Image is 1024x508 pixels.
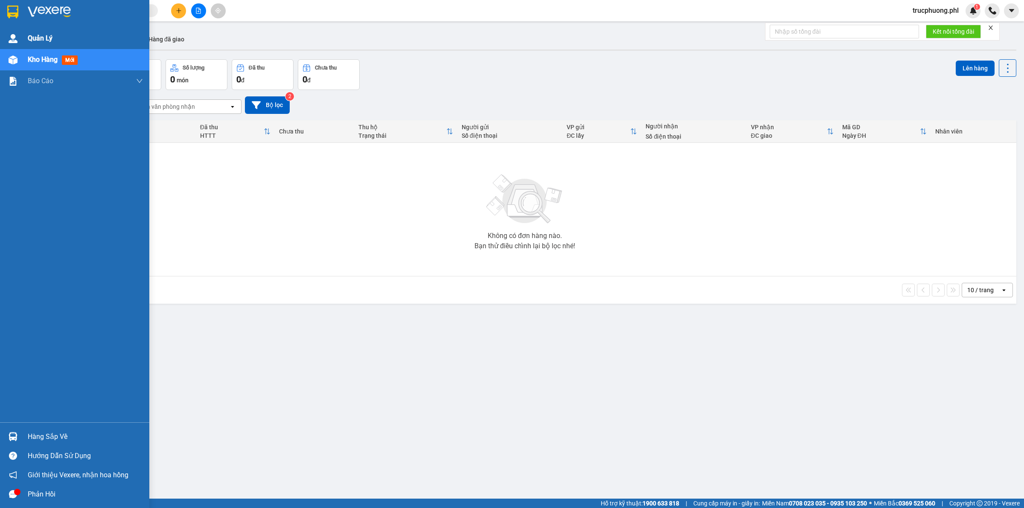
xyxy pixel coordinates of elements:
[7,6,18,18] img: logo-vxr
[974,4,980,10] sup: 1
[462,124,558,131] div: Người gửi
[643,500,679,507] strong: 1900 633 818
[28,470,128,480] span: Giới thiệu Vexere, nhận hoa hồng
[1008,7,1015,15] span: caret-down
[926,25,981,38] button: Kết nối tổng đài
[989,7,996,15] img: phone-icon
[211,3,226,18] button: aim
[751,124,827,131] div: VP nhận
[171,3,186,18] button: plus
[842,132,920,139] div: Ngày ĐH
[601,499,679,508] span: Hỗ trợ kỹ thuật:
[977,500,983,506] span: copyright
[249,65,265,71] div: Đã thu
[9,432,17,441] img: warehouse-icon
[935,128,1012,135] div: Nhân viên
[969,7,977,15] img: icon-new-feature
[307,77,311,84] span: đ
[482,169,567,229] img: svg+xml;base64,PHN2ZyBjbGFzcz0ibGlzdC1wbHVnX19zdmciIHhtbG5zPSJodHRwOi8vd3d3LnczLm9yZy8yMDAwL3N2Zy...
[646,133,742,140] div: Số điện thoại
[762,499,867,508] span: Miền Nam
[195,8,201,14] span: file-add
[232,59,294,90] button: Đã thu0đ
[770,25,919,38] input: Nhập số tổng đài
[562,120,641,143] th: Toggle SortBy
[567,132,630,139] div: ĐC lấy
[358,132,446,139] div: Trạng thái
[646,123,742,130] div: Người nhận
[988,25,994,31] span: close
[869,502,872,505] span: ⚪️
[354,120,457,143] th: Toggle SortBy
[9,490,17,498] span: message
[1001,287,1007,293] svg: open
[899,500,935,507] strong: 0369 525 060
[747,120,838,143] th: Toggle SortBy
[358,124,446,131] div: Thu hộ
[488,232,562,239] div: Không có đơn hàng nào.
[751,132,827,139] div: ĐC giao
[9,77,17,86] img: solution-icon
[170,74,175,84] span: 0
[933,27,974,36] span: Kết nối tổng đài
[9,34,17,43] img: warehouse-icon
[9,471,17,479] span: notification
[241,77,244,84] span: đ
[942,499,943,508] span: |
[975,4,978,10] span: 1
[9,55,17,64] img: warehouse-icon
[177,77,189,84] span: món
[28,75,53,86] span: Báo cáo
[28,450,143,462] div: Hướng dẫn sử dụng
[285,92,294,101] sup: 2
[245,96,290,114] button: Bộ lọc
[1004,3,1019,18] button: caret-down
[176,8,182,14] span: plus
[124,124,192,131] div: Tên món
[315,65,337,71] div: Chưa thu
[303,74,307,84] span: 0
[236,74,241,84] span: 0
[136,102,195,111] div: Chọn văn phòng nhận
[789,500,867,507] strong: 0708 023 035 - 0935 103 250
[142,29,191,49] button: Hàng đã giao
[874,499,935,508] span: Miền Bắc
[474,243,575,250] div: Bạn thử điều chỉnh lại bộ lọc nhé!
[956,61,995,76] button: Lên hàng
[693,499,760,508] span: Cung cấp máy in - giấy in:
[842,124,920,131] div: Mã GD
[279,128,349,135] div: Chưa thu
[567,124,630,131] div: VP gửi
[906,5,966,16] span: trucphuong.phl
[183,65,204,71] div: Số lượng
[166,59,227,90] button: Số lượng0món
[9,452,17,460] span: question-circle
[686,499,687,508] span: |
[229,103,236,110] svg: open
[215,8,221,14] span: aim
[200,124,264,131] div: Đã thu
[200,132,264,139] div: HTTT
[196,120,275,143] th: Toggle SortBy
[28,55,58,64] span: Kho hàng
[28,33,52,44] span: Quản Lý
[967,286,994,294] div: 10 / trang
[124,132,192,139] div: Ghi chú
[462,132,558,139] div: Số điện thoại
[838,120,931,143] th: Toggle SortBy
[136,78,143,84] span: down
[62,55,78,65] span: mới
[191,3,206,18] button: file-add
[28,430,143,443] div: Hàng sắp về
[298,59,360,90] button: Chưa thu0đ
[28,488,143,501] div: Phản hồi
